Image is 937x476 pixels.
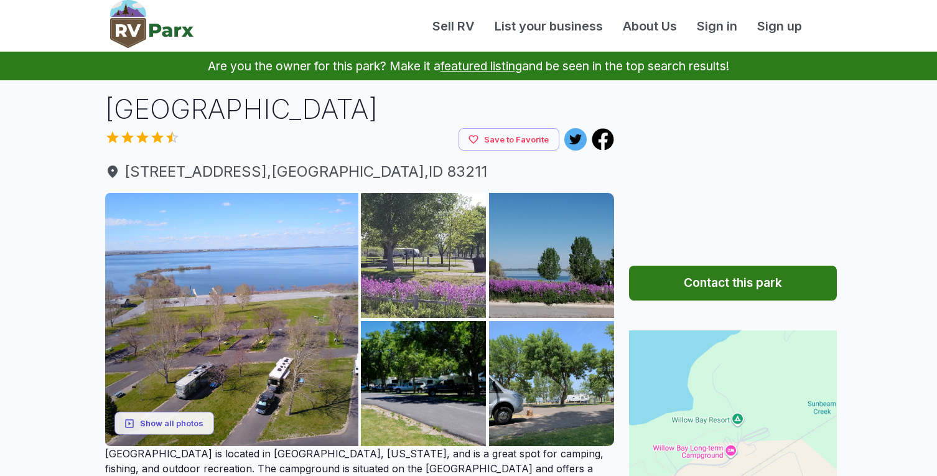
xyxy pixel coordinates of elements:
[489,193,614,318] img: AAcXr8rX8zUg7bD7hfowTmD2lXVbTDYaVNh-OIiNxsFsFDzVHnuK_ajMiZKV3z1ckG8lS5p5jRmewYT2Tre-HZPG_6Dt3KzZX...
[105,193,358,446] img: AAcXr8o5f2qiGcfFCXcllwZrfUpK-2He4mM78SQGyLz4WtN6hz_MwY-Y5UXud900HLpxz2UAVmDu5IDLxnrU8QavivOBbWiQM...
[629,266,837,301] button: Contact this park
[15,52,922,80] p: Are you the owner for this park? Make it a and be seen in the top search results!
[105,161,614,183] span: [STREET_ADDRESS] , [GEOGRAPHIC_DATA] , ID 83211
[422,17,485,35] a: Sell RV
[361,321,486,446] img: AAcXr8qhO-91pHd_fw0QLLT3cdkk0kS3jqFNksAenPDkE3xGtQFJ7-ZUjpHO-QrTVkX2HhJkJemuJ-qxtWGu4dtAwKRPtATyz...
[687,17,747,35] a: Sign in
[361,193,486,318] img: AAcXr8o9KNyvvLVhXau-hMfdEf0m4oi3rvatKR2ImzQ6XM9k5-luJDL6KrmIG7HILsetpQjb4uwTBKIMHpmWQC6OTtCfwyLua...
[613,17,687,35] a: About Us
[747,17,812,35] a: Sign up
[105,90,614,128] h1: [GEOGRAPHIC_DATA]
[441,58,522,73] a: featured listing
[459,128,559,151] button: Save to Favorite
[489,321,614,446] img: AAcXr8pnajpO81j-bi7mbo02mjbjxtOWqdcySfVMDsZ3IAJOQlC76bhFdDQ-45RGhYszlfzP-gAq6BA2Drl7PjoiVXQfqV4Os...
[105,161,614,183] a: [STREET_ADDRESS],[GEOGRAPHIC_DATA],ID 83211
[485,17,613,35] a: List your business
[629,90,837,246] iframe: Advertisement
[114,412,214,435] button: Show all photos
